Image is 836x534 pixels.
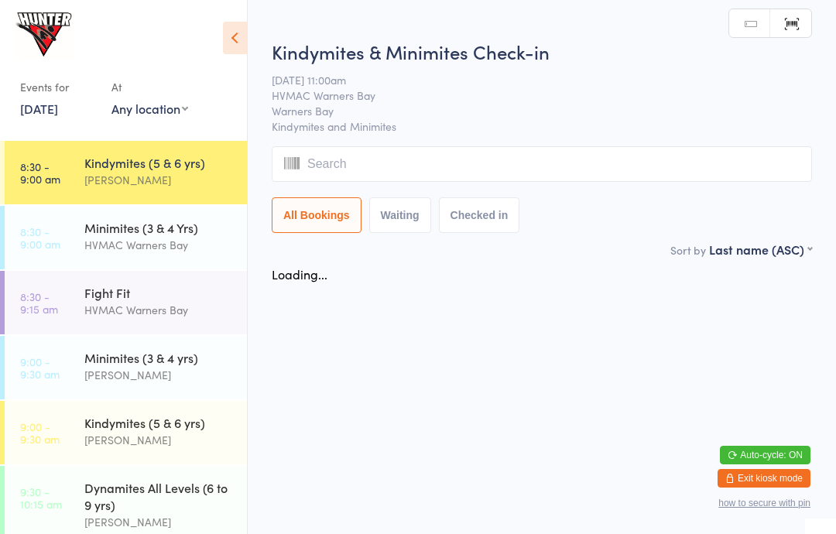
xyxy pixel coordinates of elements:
[20,355,60,380] time: 9:00 - 9:30 am
[20,74,96,100] div: Events for
[272,265,327,282] div: Loading...
[5,206,247,269] a: 8:30 -9:00 amMinimites (3 & 4 Yrs)HVMAC Warners Bay
[720,446,810,464] button: Auto-cycle: ON
[20,290,58,315] time: 8:30 - 9:15 am
[20,160,60,185] time: 8:30 - 9:00 am
[369,197,431,233] button: Waiting
[84,431,234,449] div: [PERSON_NAME]
[670,242,706,258] label: Sort by
[84,154,234,171] div: Kindymites (5 & 6 yrs)
[111,74,188,100] div: At
[84,366,234,384] div: [PERSON_NAME]
[709,241,812,258] div: Last name (ASC)
[20,420,60,445] time: 9:00 - 9:30 am
[272,87,788,103] span: HVMAC Warners Bay
[84,171,234,189] div: [PERSON_NAME]
[272,118,812,134] span: Kindymites and Minimites
[20,100,58,117] a: [DATE]
[272,39,812,64] h2: Kindymites & Minimites Check-in
[84,301,234,319] div: HVMAC Warners Bay
[15,12,74,59] img: Hunter Valley Martial Arts Centre Warners Bay
[20,225,60,250] time: 8:30 - 9:00 am
[5,336,247,399] a: 9:00 -9:30 amMinimites (3 & 4 yrs)[PERSON_NAME]
[718,469,810,488] button: Exit kiosk mode
[84,414,234,431] div: Kindymites (5 & 6 yrs)
[5,271,247,334] a: 8:30 -9:15 amFight FitHVMAC Warners Bay
[5,141,247,204] a: 8:30 -9:00 amKindymites (5 & 6 yrs)[PERSON_NAME]
[5,401,247,464] a: 9:00 -9:30 amKindymites (5 & 6 yrs)[PERSON_NAME]
[272,146,812,182] input: Search
[20,485,62,510] time: 9:30 - 10:15 am
[718,498,810,508] button: how to secure with pin
[439,197,520,233] button: Checked in
[84,284,234,301] div: Fight Fit
[272,72,788,87] span: [DATE] 11:00am
[111,100,188,117] div: Any location
[272,197,361,233] button: All Bookings
[84,513,234,531] div: [PERSON_NAME]
[272,103,788,118] span: Warners Bay
[84,479,234,513] div: Dynamites All Levels (6 to 9 yrs)
[84,219,234,236] div: Minimites (3 & 4 Yrs)
[84,236,234,254] div: HVMAC Warners Bay
[84,349,234,366] div: Minimites (3 & 4 yrs)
